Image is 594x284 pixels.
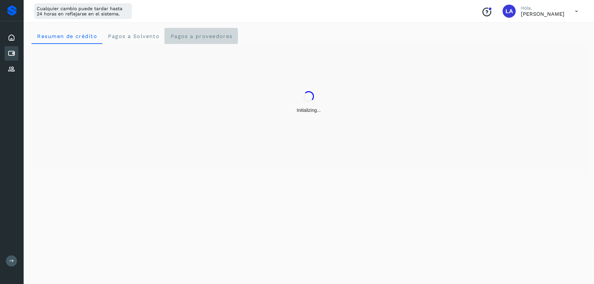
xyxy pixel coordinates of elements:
div: Inicio [5,30,18,45]
p: Hola, [521,5,565,11]
div: Proveedores [5,62,18,76]
span: Resumen de crédito [37,33,97,39]
span: Pagos a proveedores [170,33,233,39]
div: Cualquier cambio puede tardar hasta 24 horas en reflejarse en el sistema. [34,3,132,19]
p: Luis Alfonso García Lugo [521,11,565,17]
div: Cuentas por pagar [5,46,18,61]
span: Pagos a Solvento [108,33,159,39]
